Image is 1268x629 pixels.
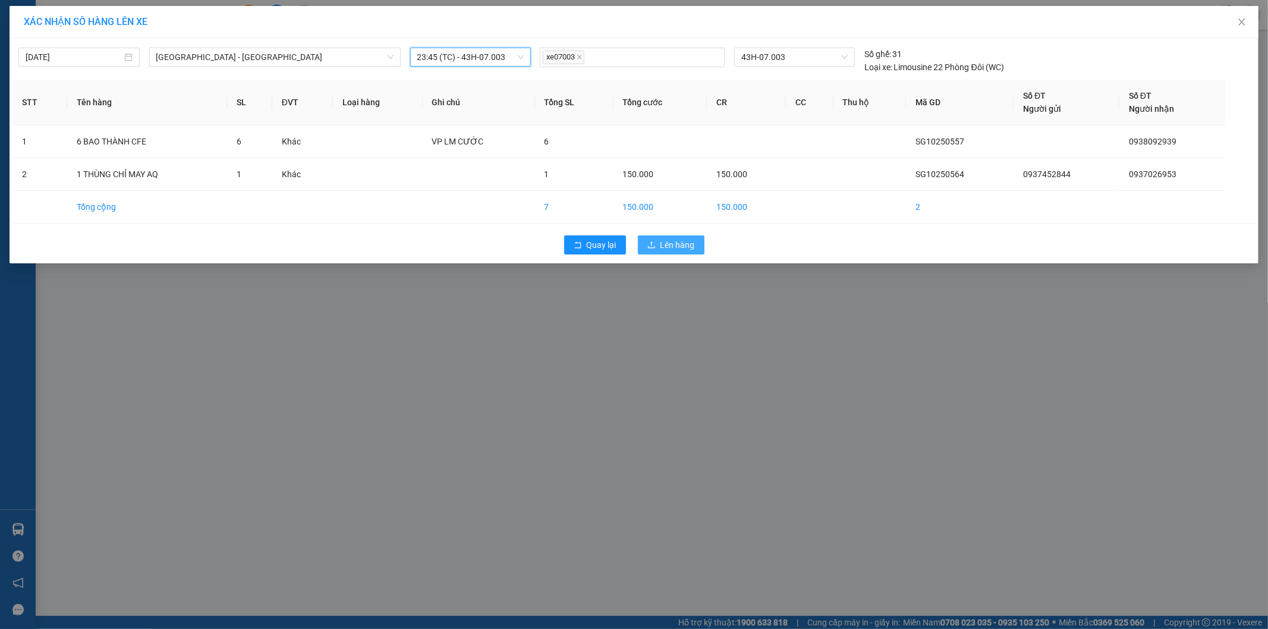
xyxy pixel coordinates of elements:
div: Limousine 22 Phòng Đôi (WC) [864,61,1004,74]
td: 6 BAO THÀNH CFE [67,125,227,158]
span: Lên hàng [660,238,695,251]
span: 43H-07.003 [741,48,847,66]
span: XÁC NHẬN SỐ HÀNG LÊN XE [24,16,147,27]
p: Gửi: [5,26,87,52]
span: SG10250564 [915,169,964,179]
th: STT [12,80,67,125]
td: 1 THÙNG CHỈ MAY AQ [67,158,227,191]
td: Khác [272,158,333,191]
th: Ghi chú [423,80,535,125]
span: Người nhận [1129,104,1174,114]
span: 23:45 (TC) - 43H-07.003 [417,48,524,66]
th: Tên hàng [67,80,227,125]
span: Loại xe: [864,61,892,74]
span: SG10250557 [915,137,964,146]
span: 0937026953 [89,34,155,48]
span: upload [647,241,656,250]
span: Người gửi [1023,104,1061,114]
span: Số ghế: [864,48,891,61]
span: Quay lại [587,238,616,251]
input: 13/10/2025 [26,51,122,64]
span: 150.000 [716,169,747,179]
td: Khác [272,125,333,158]
td: 150.000 [613,191,707,224]
span: close [577,54,583,60]
span: 1 [545,169,549,179]
td: 7 [535,191,613,224]
span: Giao: [89,51,155,101]
span: 0937452844 [5,54,70,67]
th: Mã GD [906,80,1014,125]
th: Tổng SL [535,80,613,125]
p: Nhận: [89,7,174,33]
span: 0937026953 [1129,169,1176,179]
th: CR [707,80,786,125]
th: ĐVT [272,80,333,125]
th: Thu hộ [833,80,906,125]
td: 1 [12,125,67,158]
span: 0937452844 [1023,169,1071,179]
td: Tổng cộng [67,191,227,224]
span: VP Q12 [23,69,61,82]
span: 6 [545,137,549,146]
td: 150.000 [707,191,786,224]
span: VP 330 [PERSON_NAME] [89,7,174,33]
span: down [387,54,394,61]
div: 31 [864,48,902,61]
span: 1 [237,169,241,179]
button: uploadLên hàng [638,235,704,254]
span: close [1237,17,1247,27]
span: Sài Gòn - Đà Lạt [156,48,394,66]
span: 0938092939 [1129,137,1176,146]
span: VP An Sương [5,26,55,52]
span: Số ĐT [1023,91,1046,100]
span: 6 [237,137,241,146]
span: Lấy: [5,70,61,81]
th: Tổng cước [613,80,707,125]
span: Số ĐT [1129,91,1151,100]
th: Loại hàng [333,80,423,125]
span: rollback [574,241,582,250]
span: KCN TÂY BẮT HỒ XÁ VĨNH CHẤP VĨNH LINH [89,49,155,102]
th: SL [227,80,272,125]
td: 2 [12,158,67,191]
td: 2 [906,191,1014,224]
span: xe07003 [543,51,584,64]
span: 150.000 [623,169,654,179]
button: Close [1225,6,1258,39]
span: VP LM CƯỚC [432,137,484,146]
button: rollbackQuay lại [564,235,626,254]
th: CC [786,80,833,125]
